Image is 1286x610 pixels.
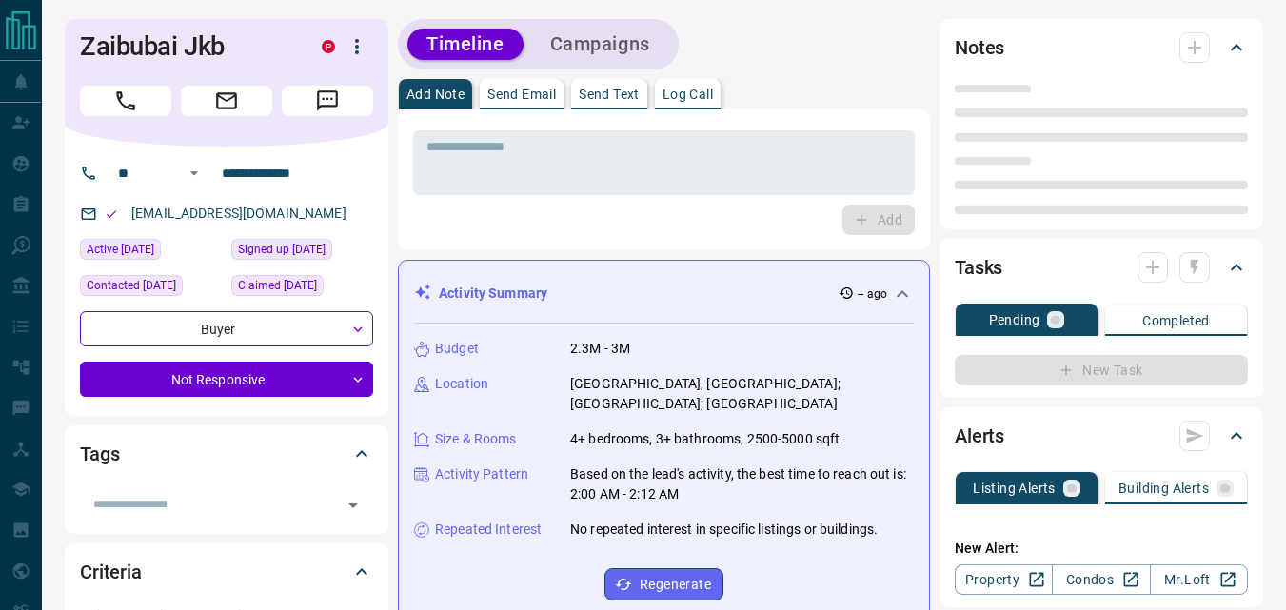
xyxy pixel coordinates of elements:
[322,40,335,53] div: property.ca
[80,275,222,302] div: Sat Mar 15 2025
[80,557,142,587] h2: Criteria
[439,284,547,304] p: Activity Summary
[435,520,542,540] p: Repeated Interest
[340,492,366,519] button: Open
[1118,482,1209,495] p: Building Alerts
[238,276,317,295] span: Claimed [DATE]
[858,285,887,303] p: -- ago
[80,362,373,397] div: Not Responsive
[282,86,373,116] span: Message
[80,549,373,595] div: Criteria
[181,86,272,116] span: Email
[87,276,176,295] span: Contacted [DATE]
[663,88,713,101] p: Log Call
[604,568,723,600] button: Regenerate
[973,482,1056,495] p: Listing Alerts
[955,32,1004,63] h2: Notes
[435,464,528,484] p: Activity Pattern
[955,252,1002,283] h2: Tasks
[579,88,640,101] p: Send Text
[1052,564,1150,595] a: Condos
[131,206,346,221] a: [EMAIL_ADDRESS][DOMAIN_NAME]
[955,421,1004,451] h2: Alerts
[87,240,154,259] span: Active [DATE]
[406,88,465,101] p: Add Note
[435,374,488,394] p: Location
[183,162,206,185] button: Open
[80,311,373,346] div: Buyer
[414,276,914,311] div: Activity Summary-- ago
[570,464,914,504] p: Based on the lead's activity, the best time to reach out is: 2:00 AM - 2:12 AM
[435,339,479,359] p: Budget
[955,539,1248,559] p: New Alert:
[531,29,669,60] button: Campaigns
[1142,314,1210,327] p: Completed
[80,239,222,266] div: Mon Mar 10 2025
[105,207,118,221] svg: Email Valid
[407,29,524,60] button: Timeline
[80,431,373,477] div: Tags
[955,245,1248,290] div: Tasks
[231,239,373,266] div: Mon Mar 10 2025
[80,31,293,62] h1: Zaibubai Jkb
[570,429,840,449] p: 4+ bedrooms, 3+ bathrooms, 2500-5000 sqft
[955,413,1248,459] div: Alerts
[955,564,1053,595] a: Property
[570,339,630,359] p: 2.3M - 3M
[238,240,326,259] span: Signed up [DATE]
[570,520,878,540] p: No repeated interest in specific listings or buildings.
[435,429,517,449] p: Size & Rooms
[231,275,373,302] div: Mon Mar 10 2025
[570,374,914,414] p: [GEOGRAPHIC_DATA], [GEOGRAPHIC_DATA]; [GEOGRAPHIC_DATA]; [GEOGRAPHIC_DATA]
[1150,564,1248,595] a: Mr.Loft
[80,86,171,116] span: Call
[487,88,556,101] p: Send Email
[80,439,119,469] h2: Tags
[989,313,1040,326] p: Pending
[955,25,1248,70] div: Notes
